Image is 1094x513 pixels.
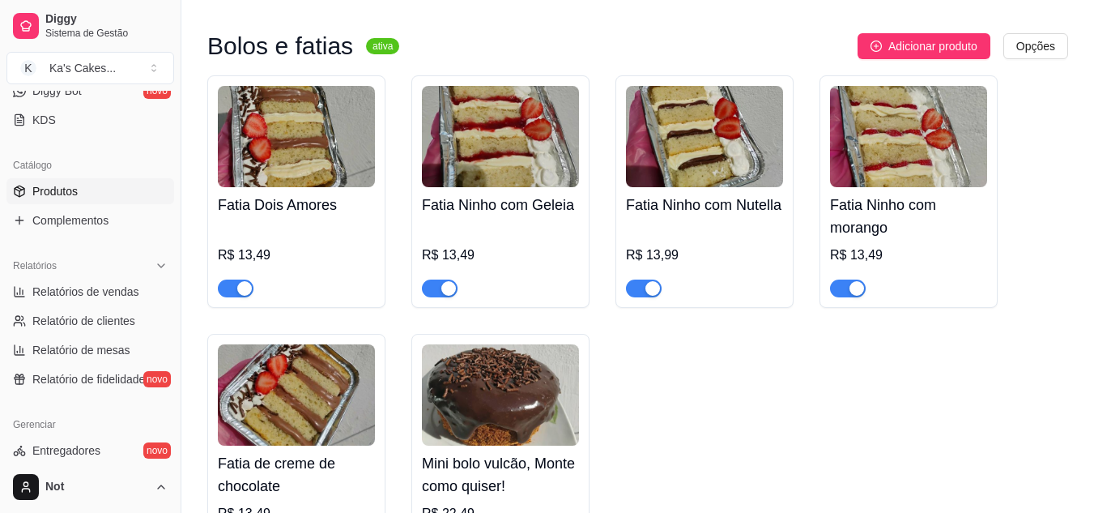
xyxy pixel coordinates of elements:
span: Diggy Bot [32,83,82,99]
button: Select a team [6,52,174,84]
button: Adicionar produto [858,33,990,59]
span: Adicionar produto [888,37,977,55]
a: Relatório de clientes [6,308,174,334]
span: Not [45,480,148,494]
sup: ativa [366,38,399,54]
h4: Fatia Ninho com Nutella [626,194,783,216]
img: product-image [626,86,783,187]
div: Catálogo [6,152,174,178]
span: plus-circle [871,41,882,52]
div: Gerenciar [6,412,174,438]
a: Relatório de fidelidadenovo [6,366,174,392]
img: product-image [218,344,375,446]
a: Diggy Botnovo [6,78,174,104]
h3: Bolos e fatias [207,36,353,56]
div: R$ 13,99 [626,246,783,265]
div: R$ 13,49 [422,246,579,265]
span: Diggy [45,12,168,27]
a: Complementos [6,207,174,233]
div: R$ 13,49 [830,246,987,265]
span: Relatório de mesas [32,342,130,358]
span: Complementos [32,212,109,229]
div: Ka's Cakes ... [49,60,116,76]
button: Opções [1003,33,1068,59]
span: Relatórios de vendas [32,284,139,300]
span: Relatório de fidelidade [32,371,145,387]
img: product-image [422,344,579,446]
img: product-image [218,86,375,187]
h4: Fatia de creme de chocolate [218,452,375,498]
div: R$ 13,49 [218,246,375,265]
a: Entregadoresnovo [6,438,174,464]
span: Relatórios [13,259,57,272]
h4: Mini bolo vulcão, Monte como quiser! [422,452,579,498]
button: Not [6,468,174,507]
a: DiggySistema de Gestão [6,6,174,45]
img: product-image [830,86,987,187]
a: KDS [6,107,174,133]
span: Relatório de clientes [32,313,135,329]
span: Sistema de Gestão [45,27,168,40]
img: product-image [422,86,579,187]
a: Relatórios de vendas [6,279,174,305]
span: KDS [32,112,56,128]
a: Produtos [6,178,174,204]
h4: Fatia Ninho com morango [830,194,987,239]
h4: Fatia Ninho com Geleia [422,194,579,216]
span: Opções [1016,37,1055,55]
h4: Fatia Dois Amores [218,194,375,216]
span: K [20,60,36,76]
a: Relatório de mesas [6,337,174,363]
span: Entregadores [32,442,100,459]
span: Produtos [32,183,78,199]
